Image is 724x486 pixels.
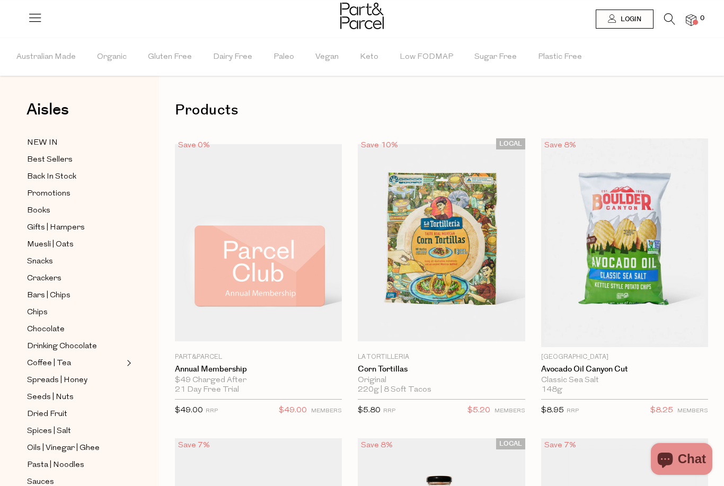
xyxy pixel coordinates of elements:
span: 148g [541,385,562,395]
span: Dairy Free [213,39,252,76]
span: Plastic Free [538,39,582,76]
div: Classic Sea Salt [541,376,708,385]
a: Muesli | Oats [27,238,123,251]
span: Crackers [27,272,61,285]
a: Spreads | Honey [27,374,123,387]
span: $49.00 [175,407,203,414]
span: LOCAL [496,138,525,149]
a: Coffee | Tea [27,357,123,370]
span: Organic [97,39,127,76]
a: Chocolate [27,323,123,336]
div: Original [358,376,525,385]
img: Avocado Oil Canyon Cut [541,138,708,347]
p: Part&Parcel [175,352,342,362]
span: Login [618,15,641,24]
button: Expand/Collapse Coffee | Tea [124,357,131,369]
a: Snacks [27,255,123,268]
div: Save 0% [175,138,213,153]
a: Crackers [27,272,123,285]
span: Spices | Salt [27,425,71,438]
span: Books [27,205,50,217]
small: RRP [383,408,395,414]
small: MEMBERS [677,408,708,414]
a: Spices | Salt [27,425,123,438]
span: Chocolate [27,323,65,336]
span: Coffee | Tea [27,357,71,370]
span: Drinking Chocolate [27,340,97,353]
small: MEMBERS [311,408,342,414]
span: Spreads | Honey [27,374,87,387]
span: Seeds | Nuts [27,391,74,404]
span: Dried Fruit [27,408,67,421]
small: RRP [206,408,218,414]
span: Muesli | Oats [27,238,74,251]
a: Drinking Chocolate [27,340,123,353]
a: Aisles [27,102,69,128]
small: MEMBERS [495,408,525,414]
span: $8.25 [650,404,673,418]
a: Oils | Vinegar | Ghee [27,441,123,455]
h1: Products [175,98,708,122]
a: 0 [686,14,696,25]
span: Keto [360,39,378,76]
span: 220g | 8 Soft Tacos [358,385,431,395]
span: Gluten Free [148,39,192,76]
a: Books [27,204,123,217]
span: $5.80 [358,407,381,414]
span: Low FODMAP [400,39,453,76]
span: 0 [697,14,707,23]
span: NEW IN [27,137,58,149]
span: Sugar Free [474,39,517,76]
span: Aisles [27,98,69,121]
a: Pasta | Noodles [27,458,123,472]
img: Part&Parcel [340,3,384,29]
a: Best Sellers [27,153,123,166]
div: Save 8% [541,138,579,153]
a: Gifts | Hampers [27,221,123,234]
a: NEW IN [27,136,123,149]
img: Corn Tortillas [358,144,525,341]
div: Save 10% [358,138,401,153]
a: Seeds | Nuts [27,391,123,404]
span: LOCAL [496,438,525,449]
a: Avocado Oil Canyon Cut [541,365,708,374]
div: Save 7% [175,438,213,453]
span: $5.20 [467,404,490,418]
span: Vegan [315,39,339,76]
p: [GEOGRAPHIC_DATA] [541,352,708,362]
p: La Tortilleria [358,352,525,362]
span: Best Sellers [27,154,73,166]
span: $8.95 [541,407,564,414]
span: Australian Made [16,39,76,76]
a: Chips [27,306,123,319]
span: Back In Stock [27,171,76,183]
div: Save 7% [541,438,579,453]
a: Annual Membership [175,365,342,374]
a: Corn Tortillas [358,365,525,374]
small: RRP [567,408,579,414]
span: $49.00 [279,404,307,418]
a: Back In Stock [27,170,123,183]
inbox-online-store-chat: Shopify online store chat [648,443,716,478]
img: Annual Membership [175,144,342,341]
a: Bars | Chips [27,289,123,302]
a: Promotions [27,187,123,200]
span: Promotions [27,188,70,200]
span: Bars | Chips [27,289,70,302]
div: Save 8% [358,438,396,453]
span: Oils | Vinegar | Ghee [27,442,100,455]
span: Gifts | Hampers [27,222,85,234]
a: Login [596,10,654,29]
div: $49 Charged After 21 Day Free Trial [175,376,342,395]
span: Chips [27,306,48,319]
a: Dried Fruit [27,408,123,421]
span: Paleo [273,39,294,76]
span: Pasta | Noodles [27,459,84,472]
span: Snacks [27,255,53,268]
